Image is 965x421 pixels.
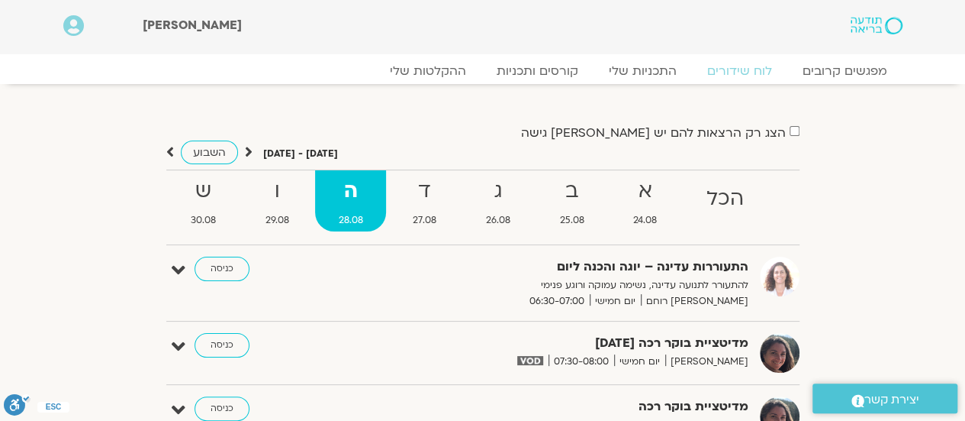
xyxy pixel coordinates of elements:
span: יום חמישי [590,293,641,309]
p: [DATE] - [DATE] [263,146,338,162]
strong: א [610,174,680,209]
img: vodicon [517,356,542,365]
strong: ו [242,174,312,209]
a: ד27.08 [389,170,459,232]
span: 27.08 [389,212,459,228]
span: יום חמישי [614,354,665,370]
a: כניסה [195,397,249,421]
span: [PERSON_NAME] [143,17,242,34]
span: [PERSON_NAME] [665,354,748,370]
a: כניסה [195,257,249,281]
span: 06:30-07:00 [524,293,590,309]
a: יצירת קשר [812,384,957,413]
strong: ב [536,174,607,209]
a: הכל [684,170,767,232]
a: קורסים ותכניות [481,63,593,79]
span: 25.08 [536,212,607,228]
span: 24.08 [610,212,680,228]
nav: Menu [63,63,902,79]
strong: ש [168,174,240,209]
span: 30.08 [168,212,240,228]
span: 07:30-08:00 [548,354,614,370]
a: ג26.08 [462,170,533,232]
a: התכניות שלי [593,63,692,79]
p: להתעורר לתנועה עדינה, נשימה עמוקה ורוגע פנימי [375,277,748,293]
strong: ג [462,174,533,209]
a: ו29.08 [242,170,312,232]
strong: מדיטציית בוקר רכה [DATE] [375,333,748,354]
a: ב25.08 [536,170,607,232]
span: 29.08 [242,212,312,228]
a: השבוע [181,141,238,164]
span: השבוע [193,145,226,160]
a: ההקלטות שלי [375,63,481,79]
a: ה28.08 [315,170,386,232]
strong: הכל [684,182,767,216]
span: 28.08 [315,212,386,228]
a: מפגשים קרובים [787,63,902,79]
strong: מדיטציית בוקר רכה [375,397,748,417]
span: [PERSON_NAME] רוחם [641,293,748,309]
a: א24.08 [610,170,680,232]
strong: התעוררות עדינה – יוגה והכנה ליום [375,257,748,277]
a: ש30.08 [168,170,240,232]
label: הצג רק הרצאות להם יש [PERSON_NAME] גישה [521,126,786,140]
span: 26.08 [462,212,533,228]
a: כניסה [195,333,249,358]
span: יצירת קשר [864,390,919,410]
strong: ה [315,174,386,209]
a: לוח שידורים [692,63,787,79]
strong: ד [389,174,459,209]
